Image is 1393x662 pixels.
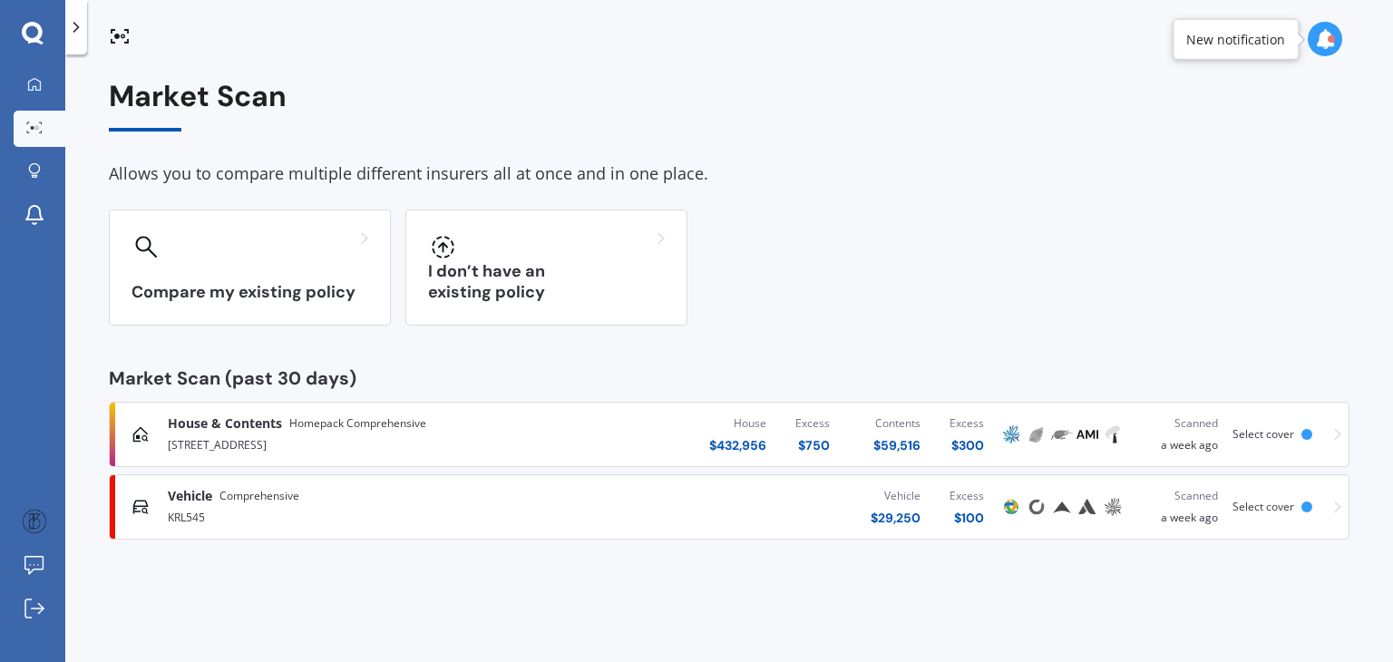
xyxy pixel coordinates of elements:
div: a week ago [1140,487,1218,527]
div: House [709,414,766,433]
span: Homepack Comprehensive [289,414,426,433]
img: AMI [1076,423,1098,445]
h3: Compare my existing policy [132,282,368,303]
div: $ 29,250 [871,509,921,527]
div: $ 300 [950,436,984,454]
div: New notification [1186,30,1285,48]
span: Comprehensive [219,487,299,505]
div: Contents [873,414,921,433]
img: Cove [1026,496,1047,518]
span: Select cover [1232,499,1294,514]
div: $ 432,956 [709,436,766,454]
span: House & Contents [168,414,282,433]
div: $ 59,516 [873,436,921,454]
img: ACg8ocLd5R0Q5mYvAtvn6CKqkWMUKTU6FgN5gIiGq6traVQhPQHbiKU6=s96-c [21,508,48,535]
div: Market Scan [109,80,1349,131]
img: AMP [1102,496,1124,518]
div: KRL545 [168,505,565,527]
span: Vehicle [168,487,212,505]
div: a week ago [1140,414,1218,454]
div: Market Scan (past 30 days) [109,369,1349,387]
img: Autosure [1076,496,1098,518]
div: Excess [950,487,984,505]
div: Scanned [1140,487,1218,505]
a: House & ContentsHomepack Comprehensive[STREET_ADDRESS]House$432,956Excess$750Contents$59,516Exces... [109,402,1349,467]
div: $ 100 [950,509,984,527]
div: Excess [795,414,830,433]
div: Vehicle [871,487,921,505]
div: $ 750 [795,436,830,454]
img: Provident [1051,496,1073,518]
a: VehicleComprehensiveKRL545Vehicle$29,250Excess$100ProtectaCoveProvidentAutosureAMPScanneda week a... [109,474,1349,540]
div: Allows you to compare multiple different insurers all at once and in one place. [109,161,1349,188]
img: AMP [1000,423,1022,445]
img: Initio [1026,423,1047,445]
img: Protecta [1000,496,1022,518]
span: Select cover [1232,426,1294,442]
div: [STREET_ADDRESS] [168,433,565,454]
div: Excess [950,414,984,433]
h3: I don’t have an existing policy [428,261,665,303]
img: Trade Me Insurance [1051,423,1073,445]
img: Tower [1102,423,1124,445]
div: Scanned [1140,414,1218,433]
